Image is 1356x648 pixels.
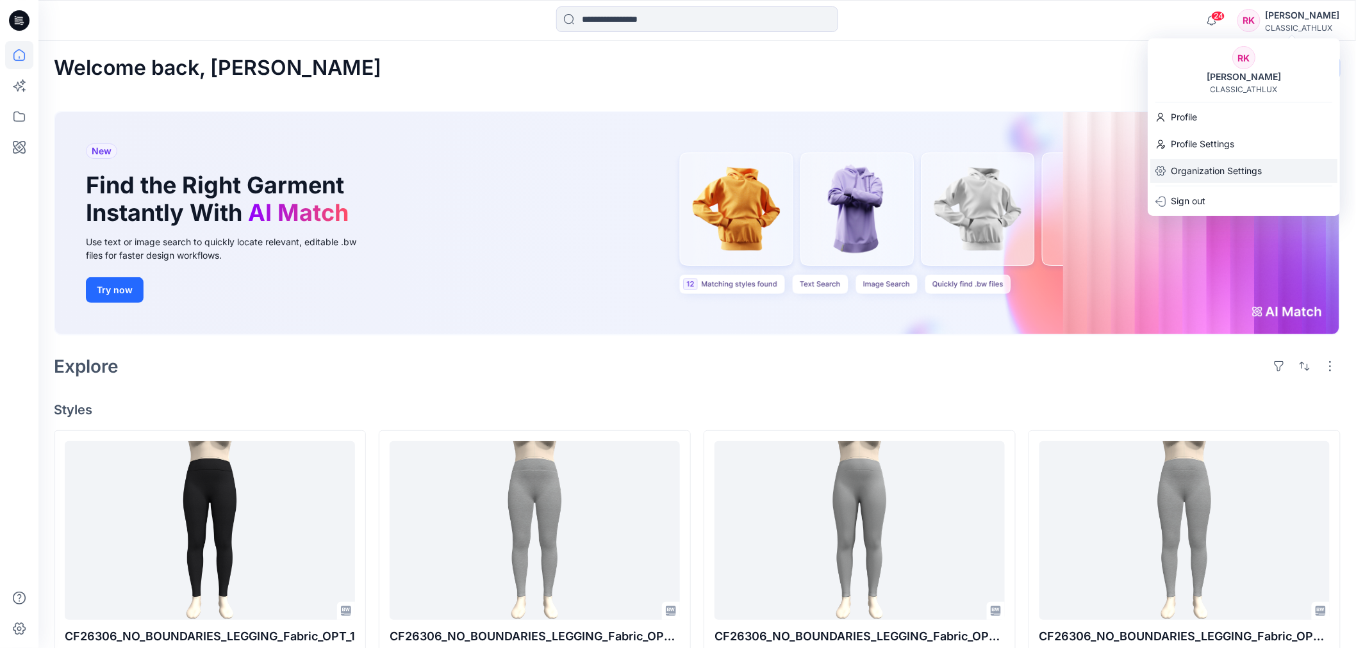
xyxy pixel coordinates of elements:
div: Use text or image search to quickly locate relevant, editable .bw files for faster design workflows. [86,235,374,262]
div: [PERSON_NAME] [1266,8,1340,23]
p: Profile [1171,105,1197,129]
div: [PERSON_NAME] [1199,69,1289,85]
div: RK [1232,46,1255,69]
span: 24 [1211,11,1225,21]
a: Profile Settings [1148,132,1340,156]
span: New [92,143,112,159]
a: CF26306_NO_BOUNDARIES_LEGGING_Fabric_OPT_2 [390,441,680,619]
h2: Explore [54,356,119,377]
a: CF26306_NO_BOUNDARIES_LEGGING_Fabric_OPT_4 [715,441,1005,619]
h2: Welcome back, [PERSON_NAME] [54,56,381,80]
p: Profile Settings [1171,132,1234,156]
p: CF26306_NO_BOUNDARIES_LEGGING_Fabric_OPT_1 [65,628,355,645]
div: CLASSIC_ATHLUX [1266,23,1340,33]
a: CF26306_NO_BOUNDARIES_LEGGING_Fabric_OPT_5 [1039,441,1330,619]
h4: Styles [54,402,1341,417]
p: Organization Settings [1171,159,1262,183]
p: CF26306_NO_BOUNDARIES_LEGGING_Fabric_OPT_4 [715,628,1005,645]
p: CF26306_NO_BOUNDARIES_LEGGING_Fabric_OPT_5 [1039,628,1330,645]
p: CF26306_NO_BOUNDARIES_LEGGING_Fabric_OPT_2 [390,628,680,645]
a: Profile [1148,105,1340,129]
button: Try now [86,277,144,303]
p: Sign out [1171,189,1205,213]
a: Organization Settings [1148,159,1340,183]
span: AI Match [248,198,349,227]
h1: Find the Right Garment Instantly With [86,172,355,227]
div: CLASSIC_ATHLUX [1211,85,1278,94]
div: RK [1237,9,1261,32]
a: CF26306_NO_BOUNDARIES_LEGGING_Fabric_OPT_1 [65,441,355,619]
